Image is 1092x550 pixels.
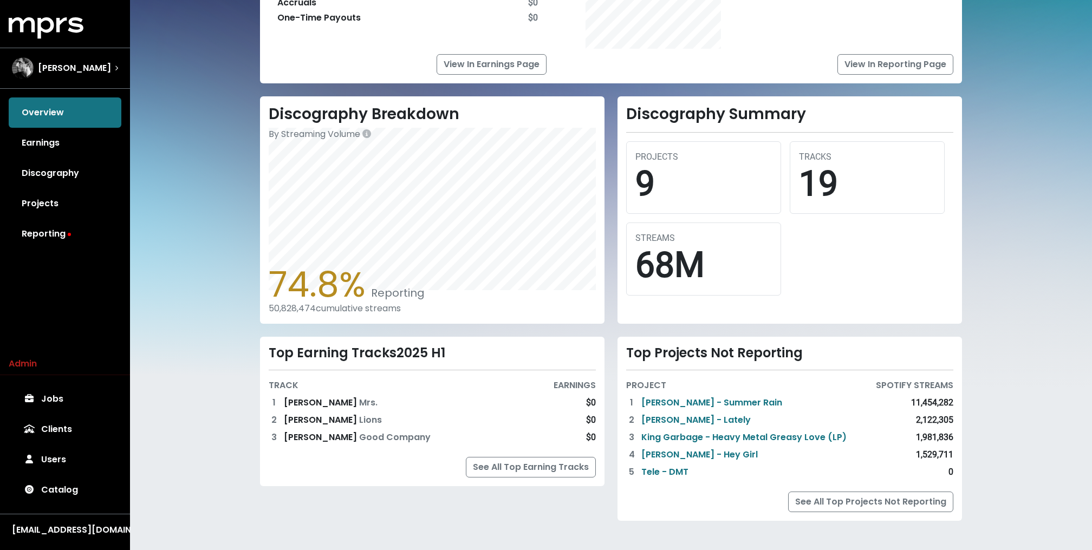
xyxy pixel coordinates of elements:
a: View In Earnings Page [437,54,547,75]
h2: Discography Summary [626,105,953,123]
a: mprs logo [9,21,83,34]
span: Mrs. [359,396,378,409]
span: [PERSON_NAME] [284,414,359,426]
div: 1 [269,396,279,409]
div: TRACKS [799,150,935,163]
div: 2 [626,414,637,427]
div: PROJECT [626,379,666,392]
span: By Streaming Volume [269,128,360,140]
a: Users [9,444,121,475]
a: Discography [9,158,121,188]
a: [PERSON_NAME] - Hey Girl [641,448,758,461]
span: [PERSON_NAME] [284,431,359,443]
span: 74.8% [269,260,366,309]
a: [PERSON_NAME] - Summer Rain [641,396,782,409]
div: $0 [586,396,596,409]
div: 0 [948,466,953,479]
div: PROJECTS [635,150,772,163]
button: [EMAIL_ADDRESS][DOMAIN_NAME] [9,523,121,537]
span: Reporting [366,285,425,300]
div: One-Time Payouts [277,11,361,24]
div: 68M [635,245,772,286]
div: 50,828,474 cumulative streams [269,303,596,313]
div: 3 [269,431,279,444]
div: Top Earning Tracks 2025 H1 [269,345,596,361]
a: Clients [9,414,121,444]
a: Tele - DMT [641,466,688,479]
div: 1,981,836 [916,431,953,444]
div: 1 [626,396,637,409]
div: 11,454,282 [911,396,953,409]
span: Good Company [359,431,431,443]
div: STREAMS [635,232,772,245]
a: [PERSON_NAME] - Lately [641,414,751,427]
img: The selected account / producer [12,57,34,79]
div: $0 [586,431,596,444]
div: 3 [626,431,637,444]
a: Earnings [9,128,121,158]
div: 5 [626,466,637,479]
a: Reporting [9,219,121,249]
a: Projects [9,188,121,219]
span: [PERSON_NAME] [284,396,359,409]
div: 2 [269,414,279,427]
h2: Discography Breakdown [269,105,596,123]
a: See All Top Earning Tracks [466,457,596,477]
div: 9 [635,163,772,205]
a: King Garbage - Heavy Metal Greasy Love (LP) [641,431,847,444]
div: 2,122,305 [916,414,953,427]
a: See All Top Projects Not Reporting [788,492,953,512]
div: $0 [586,414,596,427]
div: TRACK [269,379,298,392]
div: Top Projects Not Reporting [626,345,953,361]
a: View In Reporting Page [837,54,953,75]
div: 1,529,711 [916,448,953,461]
div: $0 [528,11,538,24]
div: [EMAIL_ADDRESS][DOMAIN_NAME] [12,523,118,536]
span: [PERSON_NAME] [38,62,111,75]
div: SPOTIFY STREAMS [876,379,953,392]
span: Lions [359,414,382,426]
div: EARNINGS [554,379,596,392]
a: Catalog [9,475,121,505]
div: 19 [799,163,935,205]
div: 4 [626,448,637,461]
a: Jobs [9,384,121,414]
